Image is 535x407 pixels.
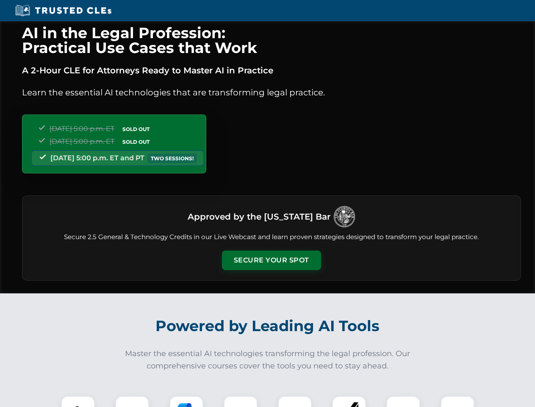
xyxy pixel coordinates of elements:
span: [DATE] 5:00 p.m. ET [50,137,114,145]
img: Trusted CLEs [13,4,114,17]
img: Logo [334,206,355,227]
p: A 2-Hour CLE for Attorneys Ready to Master AI in Practice [22,64,521,77]
p: Learn the essential AI technologies that are transforming legal practice. [22,86,521,99]
p: Master the essential AI technologies transforming the legal profession. Our comprehensive courses... [119,348,416,372]
p: Secure 2.5 General & Technology Credits in our Live Webcast and learn proven strategies designed ... [33,232,510,242]
h1: AI in the Legal Profession: Practical Use Cases that Work [22,25,521,55]
span: [DATE] 5:00 p.m. ET [50,125,114,133]
span: SOLD OUT [119,125,152,134]
h2: Powered by Leading AI Tools [33,311,502,341]
span: SOLD OUT [119,137,152,146]
h3: Approved by the [US_STATE] Bar [188,209,330,224]
button: Secure Your Spot [222,251,321,270]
